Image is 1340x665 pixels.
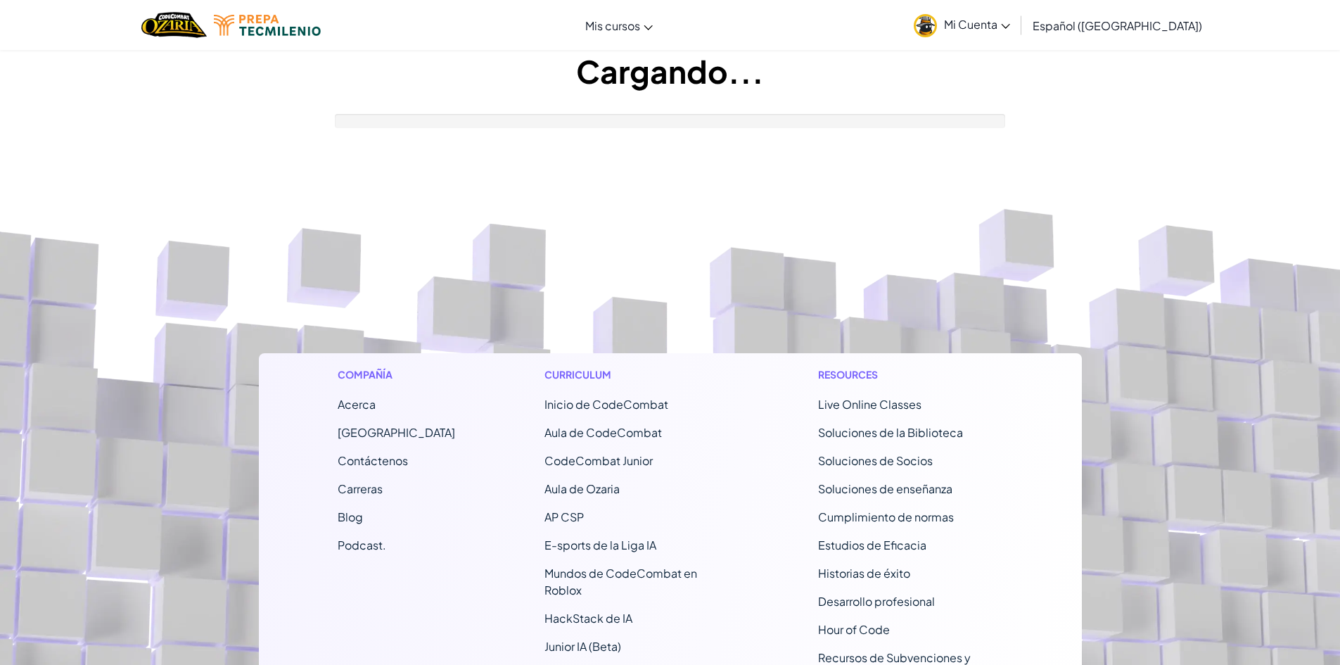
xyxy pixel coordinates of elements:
a: CodeCombat Junior [544,453,653,468]
img: Tecmilenio logo [214,15,321,36]
a: Historias de éxito [818,566,910,581]
a: E-sports de la Liga IA [544,538,656,552]
h1: Compañía [338,367,455,382]
span: Contáctenos [338,453,408,468]
a: Hour of Code [818,622,890,637]
a: Estudios de Eficacia [818,538,926,552]
a: Español ([GEOGRAPHIC_DATA]) [1026,6,1209,44]
a: Blog [338,509,363,524]
img: avatar [914,14,937,37]
span: Inicio de CodeCombat [544,397,668,412]
a: Carreras [338,481,383,496]
span: Español ([GEOGRAPHIC_DATA]) [1033,18,1202,33]
a: Soluciones de Socios [818,453,933,468]
a: Junior IA (Beta) [544,639,621,654]
a: Mis cursos [578,6,660,44]
a: Acerca [338,397,376,412]
span: Mi Cuenta [944,17,1010,32]
a: Aula de Ozaria [544,481,620,496]
a: Aula de CodeCombat [544,425,662,440]
a: AP CSP [544,509,584,524]
a: Desarrollo profesional [818,594,935,609]
a: Mi Cuenta [907,3,1017,47]
a: Mundos de CodeCombat en Roblox [544,566,697,597]
h1: Curriculum [544,367,729,382]
a: Cumplimiento de normas [818,509,954,524]
a: HackStack de IA [544,611,632,626]
h1: Resources [818,367,1003,382]
img: Home [141,11,207,39]
a: [GEOGRAPHIC_DATA] [338,425,455,440]
a: Soluciones de la Biblioteca [818,425,963,440]
span: Mis cursos [585,18,640,33]
a: Live Online Classes [818,397,921,412]
a: Podcast. [338,538,386,552]
a: Soluciones de enseñanza [818,481,952,496]
a: Ozaria by CodeCombat logo [141,11,207,39]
